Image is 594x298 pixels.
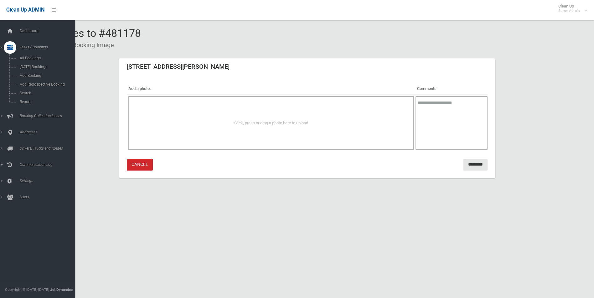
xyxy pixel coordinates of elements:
[127,83,416,94] th: Add a photo.
[68,39,114,51] li: Booking Image
[18,100,75,104] span: Report
[18,65,75,69] span: [DATE] Bookings
[555,4,586,13] span: Clean Up
[18,130,80,134] span: Addresses
[50,287,73,292] strong: Jet Dynamics
[127,63,230,70] h3: [STREET_ADDRESS][PERSON_NAME]
[18,195,80,199] span: Users
[234,121,308,125] span: Click, press or drag a photo here to upload
[28,27,141,39] span: Add Images to #481178
[18,114,80,118] span: Booking Collection Issues
[18,45,80,49] span: Tasks / Bookings
[18,29,80,33] span: Dashboard
[416,83,487,94] th: Comments
[6,7,44,13] span: Clean Up ADMIN
[18,56,75,60] span: All Bookings
[5,287,49,292] span: Copyright © [DATE]-[DATE]
[18,82,75,87] span: Add Retrospective Booking
[18,146,80,151] span: Drivers, Trucks and Routes
[127,159,153,171] a: Cancel
[18,179,80,183] span: Settings
[18,91,75,95] span: Search
[558,8,580,13] small: Super Admin
[18,162,80,167] span: Communication Log
[18,73,75,78] span: Add Booking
